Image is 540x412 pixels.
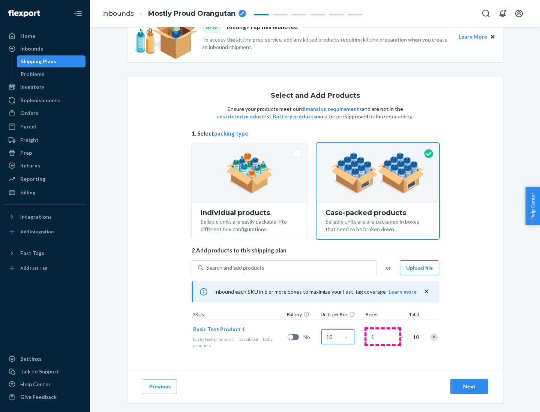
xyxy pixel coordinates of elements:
div: Sellable units are easily packable into different box configurations. [201,216,298,233]
div: Units per Box [319,311,364,319]
span: basic-test-product-1 [193,336,234,342]
span: No [303,333,318,341]
div: Inbound each SKU in 5 or more boxes to maximize your Fast Tag coverage [192,281,439,302]
button: Basic Test Product 1 [193,325,245,333]
div: Billing [20,189,36,196]
div: Remove Item [430,333,438,341]
a: Add Fast Tag [4,262,85,274]
div: Total [402,311,420,319]
a: Talk to Support [4,366,85,378]
div: Search and add products [206,264,264,272]
a: Add Integration [4,226,85,238]
ol: breadcrumbs [96,3,252,25]
div: Individual products [201,209,298,216]
div: Replenishments [20,97,60,104]
a: Prep [4,147,85,159]
a: Freight [4,134,85,146]
a: Replenishments [4,94,85,106]
button: Open notifications [495,6,510,21]
div: Orders [20,109,38,117]
div: Fast Tags [20,249,44,257]
button: Integrations [4,211,85,223]
button: Next [450,379,488,394]
a: Problems [17,68,86,80]
div: Battery [285,311,319,319]
button: Close [489,33,497,41]
button: close [423,288,430,296]
div: Give Feedback [20,393,57,401]
button: Open account menu [511,6,526,21]
a: Shipping Plans [17,55,86,67]
a: Returns [4,160,85,172]
img: Flexport logo [8,10,40,17]
a: Inbounds [4,43,85,55]
a: Reporting [4,173,85,185]
button: Upload file [400,260,439,275]
div: NEW [202,22,221,33]
div: Inbounds [20,45,43,52]
p: Ensure your products meet our and are not in the list. must be pre-approved before inbounding. [216,105,414,120]
div: Inventory [20,83,44,91]
div: Boxes [364,311,402,319]
a: Inbounds [102,9,134,18]
button: Help Center [525,187,540,225]
div: Returns [20,162,40,169]
button: Close Navigation [70,6,85,21]
img: case-pack.59cecea509d18c883b923b81aeac6d0b.png [331,152,424,194]
div: Add Integration [20,228,54,235]
span: 1. Select [192,130,439,137]
button: packing type [214,130,248,137]
div: Sellable units are pre-packaged in boxes that need to be broken down. [325,216,430,233]
span: = [400,333,408,341]
div: Home [20,32,35,40]
a: Parcel [4,121,85,133]
div: Add Fast Tag [20,265,47,271]
div: Parcel [20,123,36,130]
img: individual-pack.facf35554cb0f1810c75b2bd6df2d64e.png [226,152,273,194]
button: Previous [143,379,177,394]
button: Give Feedback [4,391,85,403]
div: Reporting [20,175,45,183]
div: Talk to Support [20,368,59,375]
p: To access the kitting prep service, add any kitted products requiring kitting preparation when yo... [202,36,452,51]
div: Prep [20,149,32,157]
span: Basic Test Product 1 [193,326,245,332]
button: Battery products [273,113,316,120]
span: 2. Add products to this shipping plan [192,246,439,254]
a: Inventory [4,81,85,93]
span: 10 [411,333,419,341]
div: Baby products [193,336,285,349]
div: SKUs [192,311,285,319]
a: Orders [4,107,85,119]
div: Problems [21,70,44,78]
span: or [386,264,391,272]
a: Help Center [4,378,85,390]
div: Help Center [20,381,51,388]
div: Next [457,383,481,390]
button: Learn more [388,288,417,296]
button: Learn More [459,33,487,41]
a: Home [4,30,85,42]
div: Shipping Plans [21,58,56,65]
span: Mostly Proud Orangutan [148,9,235,19]
button: dimension requirements [301,105,362,113]
button: restricted product [217,113,264,120]
div: Integrations [20,213,52,221]
button: Fast Tags [4,247,85,259]
a: Billing [4,187,85,199]
p: Kitting Prep has launched [227,22,298,33]
div: Case-packed products [325,209,430,216]
h1: Select and Add Products [271,92,360,100]
div: Freight [20,136,39,144]
span: 0 available [238,336,258,342]
input: Number of boxes [366,329,399,344]
input: Case Quantity [321,329,354,344]
div: Settings [20,355,42,363]
a: Settings [4,353,85,365]
button: Open Search Box [478,6,493,21]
